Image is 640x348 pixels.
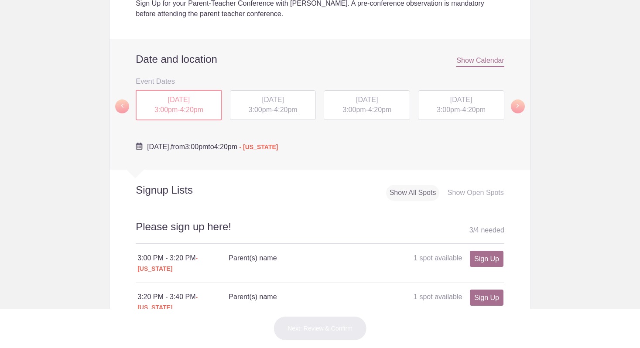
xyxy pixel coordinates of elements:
[444,185,507,201] div: Show Open Spots
[136,75,504,88] h3: Event Dates
[418,90,505,120] button: [DATE] 3:00pm-4:20pm
[240,143,278,150] span: - [US_STATE]
[229,90,317,120] button: [DATE] 3:00pm-4:20pm
[137,292,229,313] div: 3:20 PM - 3:40 PM
[342,106,366,113] span: 3:00pm
[414,293,462,300] span: 1 spot available
[437,106,460,113] span: 3:00pm
[147,143,278,150] span: from to
[262,96,284,103] span: [DATE]
[229,253,366,263] h4: Parent(s) name
[386,185,440,201] div: Show All Spots
[470,290,503,306] a: Sign Up
[214,143,237,150] span: 4:20pm
[469,224,504,237] div: 3 4 needed
[273,316,367,341] button: Next: Review & Confirm
[450,96,472,103] span: [DATE]
[473,226,475,234] span: /
[185,143,208,150] span: 3:00pm
[168,96,190,103] span: [DATE]
[137,253,229,274] div: 3:00 PM - 3:20 PM
[356,96,378,103] span: [DATE]
[147,143,171,150] span: [DATE],
[368,106,391,113] span: 4:20pm
[136,53,504,66] h2: Date and location
[136,219,504,244] h2: Please sign up here!
[323,90,411,120] button: [DATE] 3:00pm-4:20pm
[230,90,316,120] div: -
[418,90,504,120] div: -
[180,106,203,113] span: 4:20pm
[135,89,222,121] button: [DATE] 3:00pm-4:20pm
[136,143,143,150] img: Cal purple
[414,254,462,262] span: 1 spot available
[324,90,410,120] div: -
[249,106,272,113] span: 3:00pm
[229,292,366,302] h4: Parent(s) name
[456,57,504,67] span: Show Calendar
[110,184,250,197] h2: Signup Lists
[470,251,503,267] a: Sign Up
[462,106,486,113] span: 4:20pm
[274,106,297,113] span: 4:20pm
[136,90,222,120] div: -
[154,106,178,113] span: 3:00pm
